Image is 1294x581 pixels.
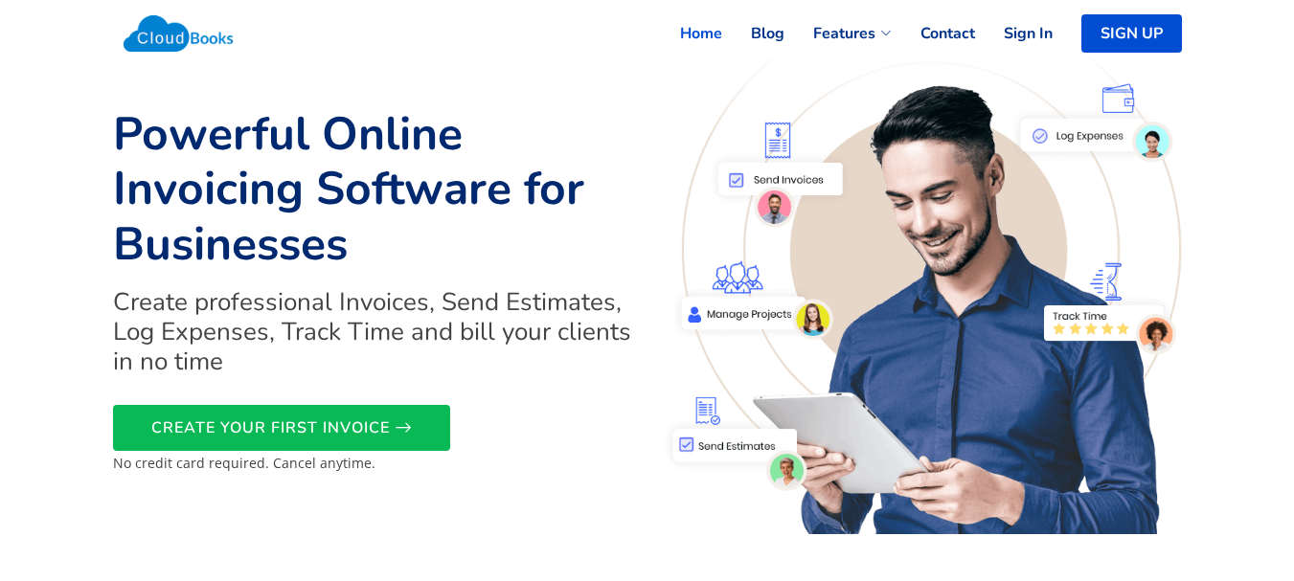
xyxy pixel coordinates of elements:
h1: Powerful Online Invoicing Software for Businesses [113,107,636,273]
h2: Create professional Invoices, Send Estimates, Log Expenses, Track Time and bill your clients in n... [113,287,636,377]
small: No credit card required. Cancel anytime. [113,454,375,472]
a: SIGN UP [1081,14,1182,53]
a: Contact [892,12,975,55]
img: Cloudbooks Logo [113,5,244,62]
a: Sign In [975,12,1053,55]
a: Features [784,12,892,55]
a: Blog [722,12,784,55]
a: Home [651,12,722,55]
a: CREATE YOUR FIRST INVOICE [113,405,450,451]
span: Features [813,22,875,45]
